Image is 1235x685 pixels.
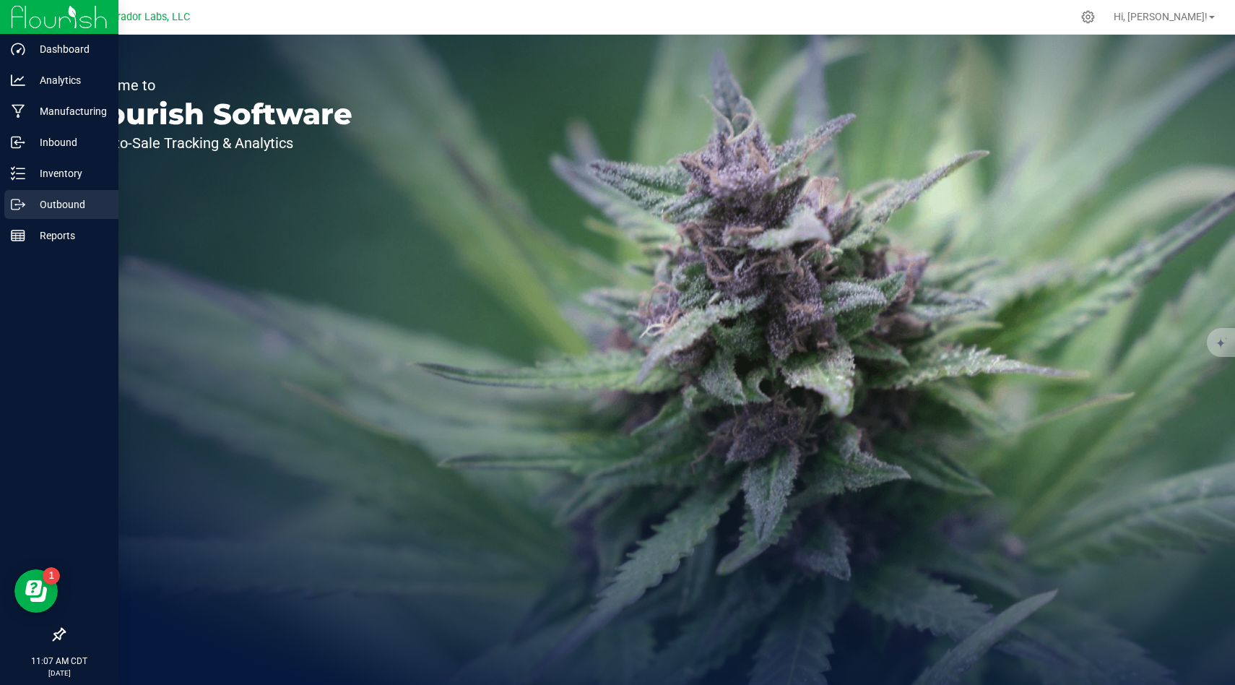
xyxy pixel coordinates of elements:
[25,227,112,244] p: Reports
[78,78,352,92] p: Welcome to
[25,196,112,213] p: Outbound
[25,72,112,89] p: Analytics
[25,165,112,182] p: Inventory
[11,104,25,119] inline-svg: Manufacturing
[25,40,112,58] p: Dashboard
[11,42,25,56] inline-svg: Dashboard
[6,655,112,668] p: 11:07 AM CDT
[11,73,25,87] inline-svg: Analytics
[14,569,58,613] iframe: Resource center
[43,567,60,585] iframe: Resource center unread badge
[11,197,25,212] inline-svg: Outbound
[105,11,190,23] span: Curador Labs, LLC
[25,134,112,151] p: Inbound
[1114,11,1208,22] span: Hi, [PERSON_NAME]!
[78,136,352,150] p: Seed-to-Sale Tracking & Analytics
[1079,10,1097,24] div: Manage settings
[6,668,112,678] p: [DATE]
[11,135,25,150] inline-svg: Inbound
[11,228,25,243] inline-svg: Reports
[78,100,352,129] p: Flourish Software
[11,166,25,181] inline-svg: Inventory
[25,103,112,120] p: Manufacturing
